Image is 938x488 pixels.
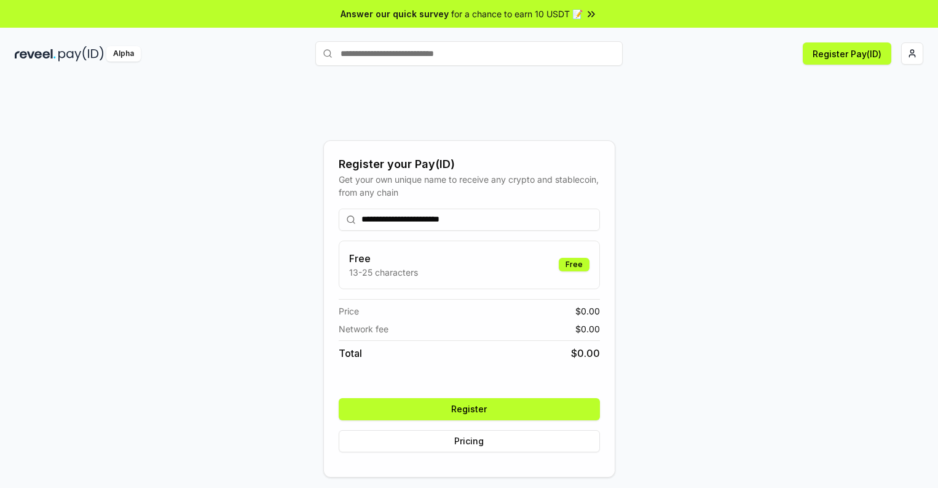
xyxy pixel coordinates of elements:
[349,266,418,279] p: 13-25 characters
[339,173,600,199] div: Get your own unique name to receive any crypto and stablecoin, from any chain
[575,305,600,318] span: $ 0.00
[451,7,583,20] span: for a chance to earn 10 USDT 📝
[339,430,600,452] button: Pricing
[339,305,359,318] span: Price
[575,322,600,335] span: $ 0.00
[341,7,449,20] span: Answer our quick survey
[106,46,141,62] div: Alpha
[339,156,600,173] div: Register your Pay(ID)
[339,322,388,335] span: Network fee
[559,258,589,271] div: Free
[571,346,600,361] span: $ 0.00
[339,346,362,361] span: Total
[339,398,600,420] button: Register
[803,42,891,65] button: Register Pay(ID)
[349,251,418,266] h3: Free
[15,46,56,62] img: reveel_dark
[58,46,104,62] img: pay_id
